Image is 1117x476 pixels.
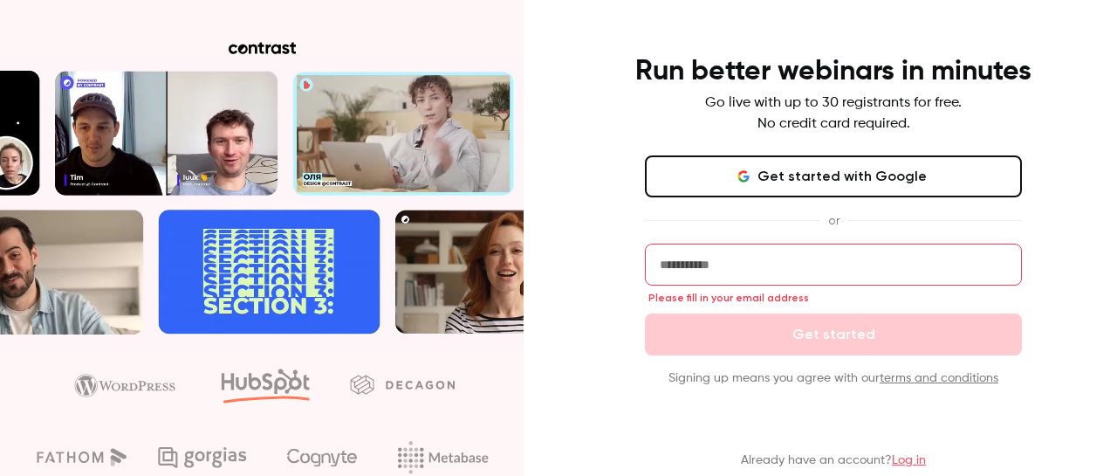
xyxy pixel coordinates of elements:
a: terms and conditions [880,372,998,384]
span: Please fill in your email address [648,291,809,305]
h4: Run better webinars in minutes [635,54,1031,89]
button: Get started with Google [645,155,1022,197]
p: Go live with up to 30 registrants for free. No credit card required. [705,93,962,135]
p: Already have an account? [741,452,926,469]
a: Log in [892,454,926,466]
img: decagon [350,375,455,394]
p: Signing up means you agree with our [645,369,1022,387]
span: or [819,211,848,230]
